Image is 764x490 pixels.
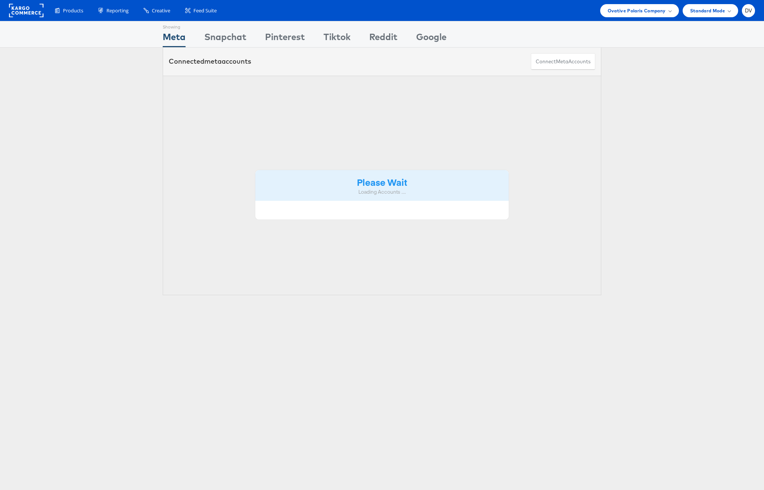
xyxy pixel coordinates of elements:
[63,7,83,14] span: Products
[690,7,725,15] span: Standard Mode
[106,7,129,14] span: Reporting
[204,57,222,66] span: meta
[169,57,251,66] div: Connected accounts
[265,30,305,47] div: Pinterest
[152,7,170,14] span: Creative
[745,8,752,13] span: DV
[369,30,397,47] div: Reddit
[531,53,595,70] button: ConnectmetaAccounts
[416,30,446,47] div: Google
[193,7,217,14] span: Feed Suite
[324,30,351,47] div: Tiktok
[163,30,186,47] div: Meta
[357,176,407,188] strong: Please Wait
[163,21,186,30] div: Showing
[204,30,246,47] div: Snapchat
[608,7,666,15] span: Ovative Polaris Company
[261,188,503,196] div: Loading Accounts ....
[556,58,568,65] span: meta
